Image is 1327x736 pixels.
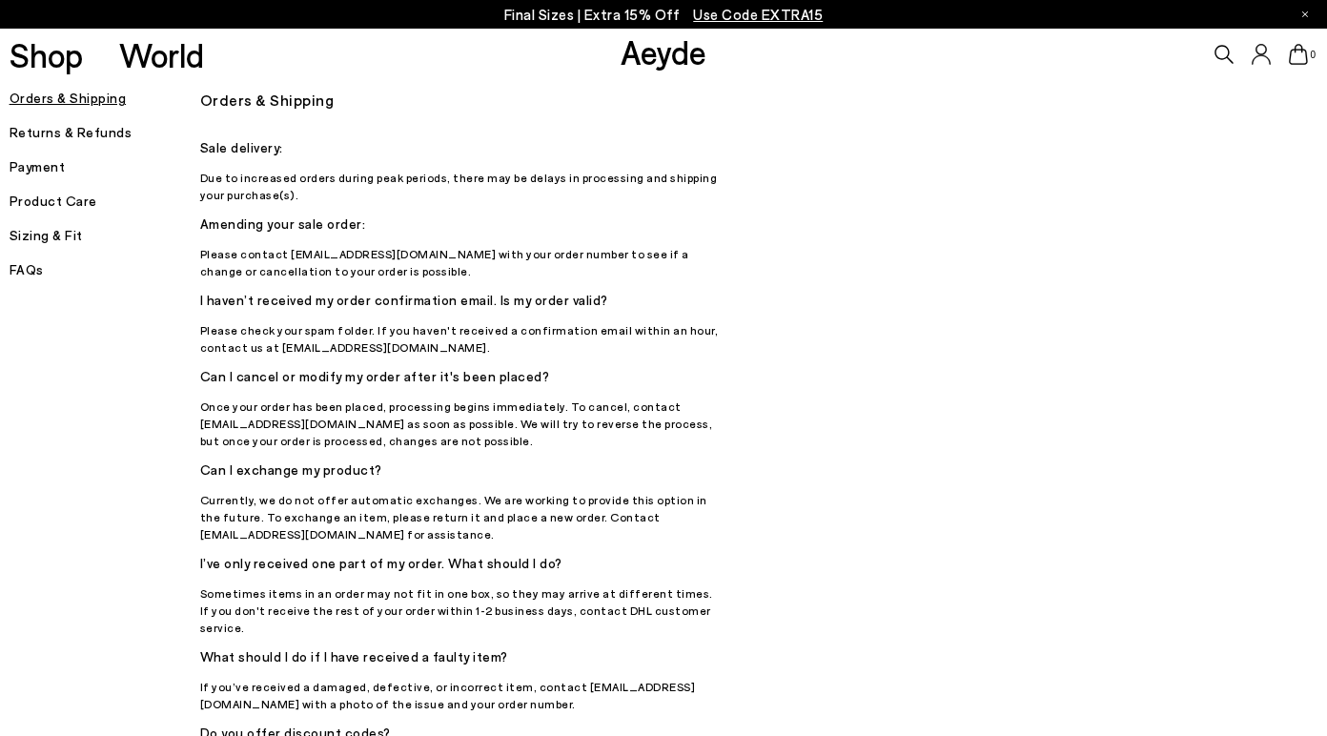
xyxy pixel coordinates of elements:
h5: Returns & Refunds [10,119,200,146]
h5: Sizing & Fit [10,222,200,249]
p: If you’ve received a damaged, defective, or incorrect item, contact [EMAIL_ADDRESS][DOMAIN_NAME] ... [200,678,725,712]
h5: Sale delivery: [200,134,725,161]
h5: Can I cancel or modify my order after it's been placed? [200,363,725,390]
h5: I’ve only received one part of my order. What should I do? [200,550,725,577]
h5: What should I do if I have received a faulty item? [200,644,725,670]
a: 0 [1289,44,1308,65]
h5: I haven’t received my order confirmation email. Is my order valid? [200,287,725,314]
p: Please check your spam folder. If you haven't received a confirmation email within an hour, conta... [200,321,725,356]
a: Shop [10,38,83,72]
span: 0 [1308,50,1317,60]
a: Aeyde [621,31,706,72]
p: Final Sizes | Extra 15% Off [504,3,824,27]
h5: Can I exchange my product? [200,457,725,483]
h5: Orders & Shipping [10,85,200,112]
h3: Orders & Shipping [200,85,1146,115]
a: World [119,38,204,72]
p: Please contact [EMAIL_ADDRESS][DOMAIN_NAME] with your order number to see if a change or cancella... [200,245,725,279]
h5: Amending your sale order: [200,211,725,237]
p: Due to increased orders during peak periods, there may be delays in processing and shipping your ... [200,169,725,203]
h5: Product Care [10,188,200,215]
p: Once your order has been placed, processing begins immediately. To cancel, contact [EMAIL_ADDRESS... [200,398,725,449]
p: Sometimes items in an order may not fit in one box, so they may arrive at different times. If you... [200,584,725,636]
p: Currently, we do not offer automatic exchanges. We are working to provide this option in the futu... [200,491,725,542]
span: Navigate to /collections/ss25-final-sizes [693,6,823,23]
h5: FAQs [10,256,200,283]
h5: Payment [10,153,200,180]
